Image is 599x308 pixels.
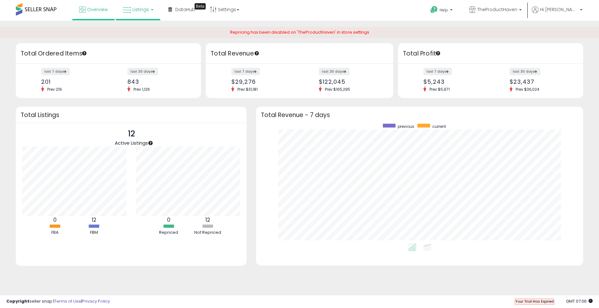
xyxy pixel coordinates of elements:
i: Get Help [430,6,438,14]
span: Prev: 219 [44,87,65,92]
b: 12 [92,216,96,224]
div: Tooltip anchor [435,50,441,56]
span: Prev: $165,295 [322,87,353,92]
span: DataHub [175,6,195,13]
span: TheProductHaven [477,6,517,13]
h3: Total Revenue - 7 days [261,113,578,117]
span: Help [440,7,448,13]
a: Help [425,1,459,21]
h3: Total Revenue [210,49,389,58]
label: last 7 days [231,68,260,75]
label: last 30 days [319,68,350,75]
span: Prev: $36,024 [512,87,543,92]
div: Tooltip anchor [148,140,153,146]
span: Prev: $31,181 [234,87,261,92]
div: FBM [75,230,113,236]
div: $29,276 [231,78,295,85]
span: Overview [87,6,108,13]
div: $122,045 [319,78,382,85]
div: $23,437 [510,78,572,85]
div: FBA [36,230,74,236]
span: previous [398,124,414,129]
label: last 30 days [510,68,540,75]
div: Tooltip anchor [195,3,206,10]
b: 0 [167,216,171,224]
div: Tooltip anchor [81,50,87,56]
span: Hi [PERSON_NAME] [540,6,578,13]
h3: Total Profit [403,49,578,58]
p: 12 [115,128,148,140]
span: Repricing has been disabled on 'TheProductHaven' in store settings [230,29,369,35]
b: 12 [205,216,210,224]
span: Listings [132,6,149,13]
span: Prev: $5,971 [426,87,453,92]
label: last 7 days [41,68,70,75]
div: 843 [127,78,190,85]
div: Tooltip anchor [254,50,260,56]
div: 201 [41,78,104,85]
span: Active Listings [115,140,148,146]
b: 0 [53,216,57,224]
div: $5,243 [423,78,486,85]
span: Prev: 1,126 [130,87,153,92]
label: last 30 days [127,68,158,75]
a: Hi [PERSON_NAME] [532,6,583,21]
div: Not Repriced [189,230,227,236]
span: current [432,124,446,129]
label: last 7 days [423,68,452,75]
div: Repriced [150,230,188,236]
h3: Total Listings [21,113,242,117]
h3: Total Ordered Items [21,49,196,58]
